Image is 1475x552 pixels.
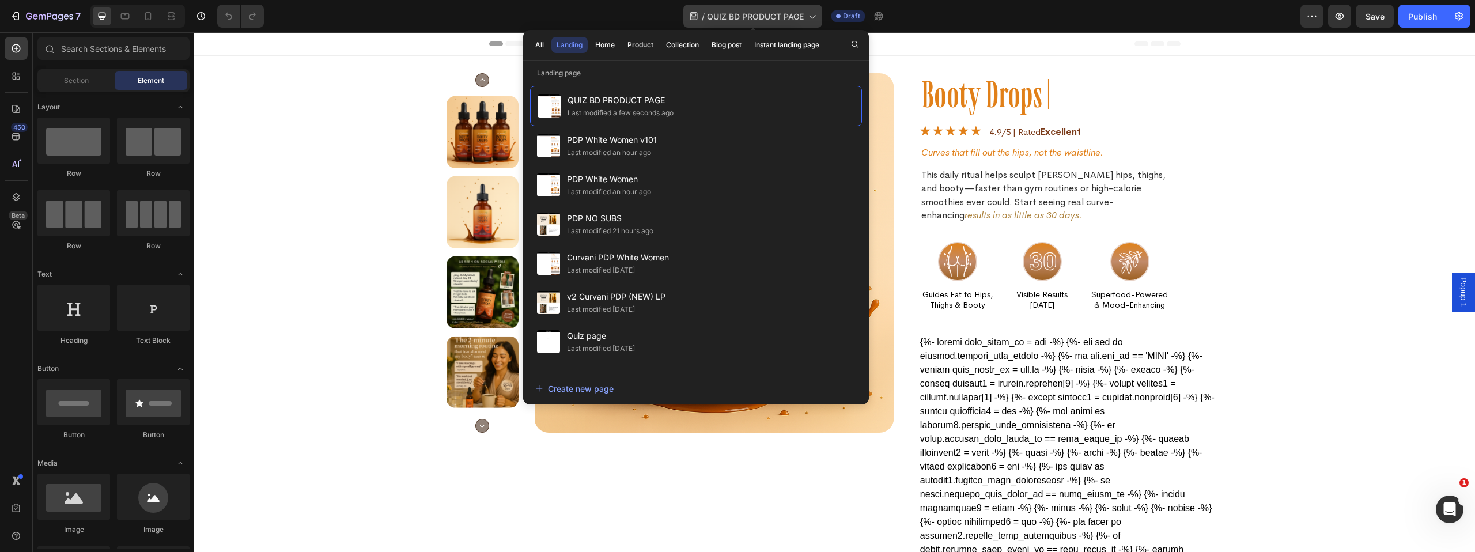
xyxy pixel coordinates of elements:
input: Search Sections & Elements [37,37,190,60]
strong: Excellent [846,94,887,105]
div: Create new page [535,383,614,395]
div: Heading [37,335,110,346]
button: Landing [551,37,588,53]
div: Row [37,241,110,251]
span: Media [37,458,58,468]
p: Superfood-Powered & Mood-Enhancing [897,257,975,278]
img: gempages_558533732923868264-6817d300-1078-4385-baa3-3ed5a6760de7.svg [744,210,783,249]
span: Section [64,75,89,86]
img: gempages_558533732923868264-f52f3f56-e41c-4545-b88f-4f2639f5c54c.svg [829,210,868,249]
span: QUIZ BD PRODUCT PAGE [568,93,674,107]
p: This daily ritual helps sculpt [PERSON_NAME] hips, thighs, and booty—faster than gym routines or ... [727,136,988,190]
span: Draft [843,11,860,21]
div: Last modified an hour ago [567,186,651,198]
div: 450 [11,123,28,132]
div: Last modified 21 hours ago [567,225,653,237]
span: Toggle open [171,360,190,378]
div: Button [117,430,190,440]
i: results in as little as 30 days. [770,177,888,189]
button: All [530,37,549,53]
div: Last modified [DATE] [567,304,635,315]
span: Toggle open [171,454,190,472]
span: Curvani PDP White Women [567,251,669,264]
button: Blog post [706,37,747,53]
p: Landing page [523,67,869,79]
div: Home [595,40,615,50]
span: PDP White Women v101 [567,133,657,147]
iframe: Design area [194,32,1475,552]
div: Image [117,524,190,535]
img: gempages_558533732923868264-68640fb4-4a15-487d-b2e3-4f6237a71b99.svg [916,210,955,249]
div: Blog post [712,40,742,50]
button: Product [622,37,659,53]
div: Row [37,168,110,179]
p: Guides Fat to Hips, Thighs & Booty [727,257,800,278]
div: Image [37,524,110,535]
span: QUIZ BD PRODUCT PAGE [707,10,804,22]
button: Carousel Next Arrow [281,387,295,400]
div: Landing [557,40,583,50]
div: Beta [9,211,28,220]
span: 1 [1459,478,1469,487]
div: Last modified [DATE] [567,343,635,354]
div: Undo/Redo [217,5,264,28]
div: Row [117,241,190,251]
span: Button [37,364,59,374]
span: Element [138,75,164,86]
div: Last modified [DATE] [567,264,635,276]
div: Product [627,40,653,50]
span: Layout [37,102,60,112]
span: Toggle open [171,265,190,283]
span: PDP NO SUBS [567,211,653,225]
p: Visible Results [DATE] [820,257,876,278]
iframe: Intercom live chat [1436,496,1463,523]
span: v2 Curvani PDP (NEW) LP [567,290,665,304]
div: Row [117,168,190,179]
div: Instant landing page [754,40,819,50]
div: Collection [666,40,699,50]
span: Text [37,269,52,279]
h1: Booty Drops | [726,47,1028,86]
div: Last modified a few seconds ago [568,107,674,119]
button: Save [1356,5,1394,28]
button: Collection [661,37,704,53]
span: Quiz page [567,329,635,343]
div: Publish [1408,10,1437,22]
p: 4.9/5 | Rated [795,94,887,105]
button: Carousel Back Arrow [281,41,295,55]
p: Curves that fill out the hips, not the waistline. [727,114,1027,127]
span: Save [1366,12,1385,21]
button: Create new page [535,377,857,400]
span: Toggle open [171,98,190,116]
button: Publish [1398,5,1447,28]
button: Home [590,37,620,53]
div: Button [37,430,110,440]
span: PDP White Women [567,172,651,186]
div: Last modified an hour ago [567,147,651,158]
span: / [702,10,705,22]
div: All [535,40,544,50]
button: Instant landing page [749,37,825,53]
button: 7 [5,5,86,28]
p: 7 [75,9,81,23]
span: Popup 1 [1264,245,1275,275]
div: Text Block [117,335,190,346]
